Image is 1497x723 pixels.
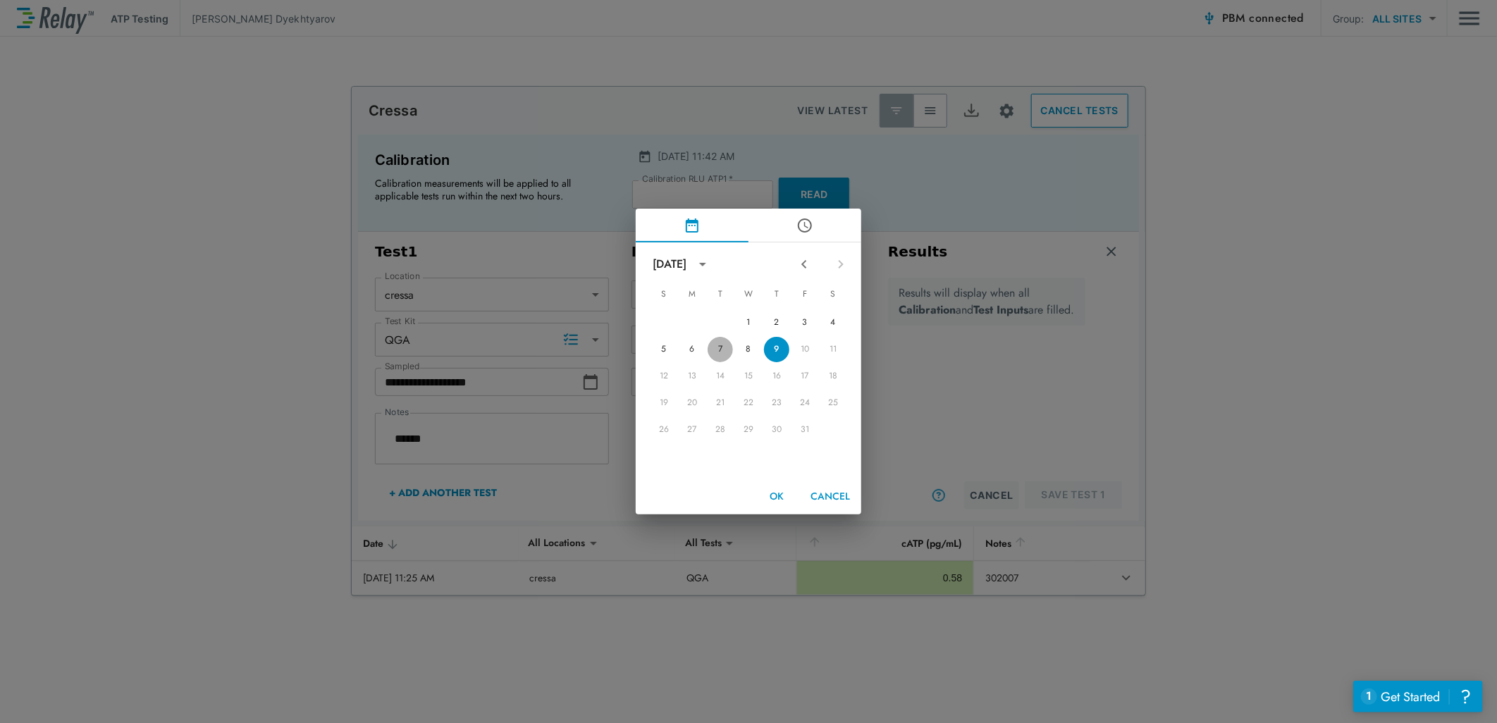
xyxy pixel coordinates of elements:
button: 8 [736,337,761,362]
span: Wednesday [736,280,761,309]
button: 2 [764,310,789,335]
button: Previous month [792,252,816,276]
span: Friday [792,280,818,309]
span: Sunday [651,280,677,309]
button: 3 [792,310,818,335]
span: Saturday [820,280,846,309]
button: 9 [764,337,789,362]
div: [DATE] [653,256,686,273]
button: 5 [651,337,677,362]
span: Tuesday [708,280,733,309]
span: Monday [679,280,705,309]
button: Cancel [805,483,856,509]
button: pick date [636,209,748,242]
iframe: Resource center [1353,681,1483,712]
button: pick time [748,209,861,242]
button: OK [754,483,799,509]
button: calendar view is open, switch to year view [691,252,715,276]
button: 4 [820,310,846,335]
span: Thursday [764,280,789,309]
button: 7 [708,337,733,362]
button: 6 [679,337,705,362]
button: 1 [736,310,761,335]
